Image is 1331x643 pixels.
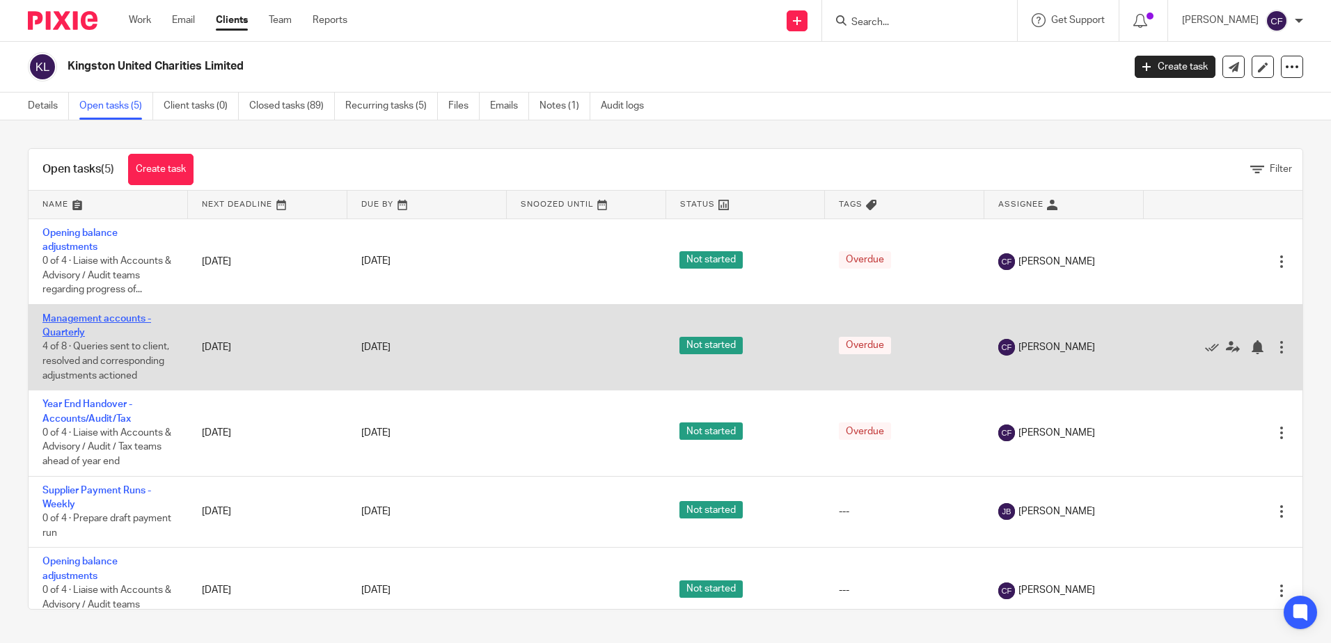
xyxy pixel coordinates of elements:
div: --- [839,583,970,597]
a: Mark as done [1205,340,1226,354]
span: 4 of 8 · Queries sent to client, resolved and corresponding adjustments actioned [42,342,169,381]
h2: Kingston United Charities Limited [68,59,904,74]
a: Create task [1135,56,1215,78]
span: Status [680,200,715,208]
span: (5) [101,164,114,175]
img: svg%3E [998,339,1015,356]
span: [PERSON_NAME] [1018,426,1095,440]
span: [DATE] [361,585,391,595]
a: Clients [216,13,248,27]
span: Not started [679,337,743,354]
td: [DATE] [188,304,347,390]
span: Not started [679,501,743,518]
a: Reports [313,13,347,27]
a: Team [269,13,292,27]
td: [DATE] [188,390,347,476]
a: Work [129,13,151,27]
span: 0 of 4 · Liaise with Accounts & Advisory / Audit teams regarding progress of... [42,256,171,294]
span: Tags [839,200,863,208]
p: [PERSON_NAME] [1182,13,1259,27]
a: Year End Handover - Accounts/Audit/Tax [42,399,132,423]
span: Overdue [839,251,891,269]
td: [DATE] [188,548,347,633]
img: svg%3E [998,503,1015,520]
span: Not started [679,580,743,598]
span: [PERSON_NAME] [1018,340,1095,354]
a: Client tasks (0) [164,93,239,120]
span: Overdue [839,337,891,354]
a: Closed tasks (89) [249,93,335,120]
a: Management accounts - Quarterly [42,314,151,338]
input: Search [850,17,975,29]
span: Filter [1270,164,1292,174]
div: --- [839,505,970,518]
span: Not started [679,251,743,269]
span: 0 of 4 · Liaise with Accounts & Advisory / Audit / Tax teams ahead of year end [42,428,171,466]
td: [DATE] [188,219,347,304]
a: Details [28,93,69,120]
a: Audit logs [601,93,654,120]
span: Overdue [839,422,891,440]
span: Get Support [1051,15,1105,25]
img: svg%3E [998,582,1015,599]
td: [DATE] [188,476,347,548]
span: 0 of 4 · Liaise with Accounts & Advisory / Audit teams regarding progress of... [42,585,171,624]
span: [DATE] [361,257,391,267]
span: [DATE] [361,428,391,438]
span: [DATE] [361,507,391,516]
a: Notes (1) [540,93,590,120]
a: Open tasks (5) [79,93,153,120]
img: svg%3E [998,253,1015,270]
img: svg%3E [28,52,57,81]
span: [PERSON_NAME] [1018,583,1095,597]
a: Recurring tasks (5) [345,93,438,120]
img: svg%3E [998,424,1015,441]
h1: Open tasks [42,162,114,177]
a: Opening balance adjustments [42,557,118,580]
span: [DATE] [361,342,391,352]
span: Not started [679,422,743,440]
a: Files [448,93,480,120]
img: Pixie [28,11,97,30]
a: Create task [128,154,194,185]
span: [PERSON_NAME] [1018,505,1095,518]
a: Email [172,13,195,27]
a: Opening balance adjustments [42,228,118,252]
a: Emails [490,93,529,120]
span: Snoozed Until [521,200,594,208]
img: svg%3E [1266,10,1288,32]
span: [PERSON_NAME] [1018,255,1095,269]
span: 0 of 4 · Prepare draft payment run [42,514,171,538]
a: Supplier Payment Runs - Weekly [42,486,151,509]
